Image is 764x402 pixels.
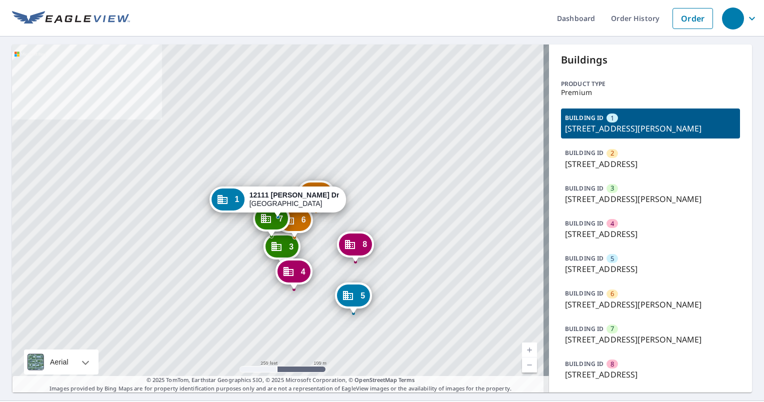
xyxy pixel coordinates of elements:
a: Order [672,8,713,29]
span: 7 [278,215,283,222]
p: [STREET_ADDRESS][PERSON_NAME] [565,122,736,134]
p: BUILDING ID [565,289,603,297]
span: 8 [610,359,614,369]
p: [STREET_ADDRESS][PERSON_NAME] [565,298,736,310]
span: 5 [360,292,365,299]
span: 4 [301,268,305,275]
a: OpenStreetMap [354,376,396,383]
p: [STREET_ADDRESS] [565,228,736,240]
div: Aerial [47,349,71,374]
span: 8 [362,240,367,248]
span: 3 [610,183,614,193]
span: 6 [610,289,614,298]
a: Current Level 17, Zoom In [522,342,537,357]
p: Premium [561,88,740,96]
p: Buildings [561,52,740,67]
div: Dropped pin, building 7, Commercial property, 12115 Bob White Dr Houston, TX 77035 [253,205,290,236]
span: 1 [610,113,614,123]
p: [STREET_ADDRESS] [565,158,736,170]
div: Dropped pin, building 5, Commercial property, 6104 W Airport Blvd Houston, TX 77035 [335,282,372,313]
p: BUILDING ID [565,359,603,368]
span: 6 [301,216,306,223]
span: 5 [610,254,614,263]
strong: 12111 [PERSON_NAME] Dr [249,191,339,199]
div: Dropped pin, building 1, Commercial property, 12111 Bob White Dr Houston, TX 77035 [209,186,346,217]
div: Aerial [24,349,98,374]
p: [STREET_ADDRESS][PERSON_NAME] [565,193,736,205]
p: BUILDING ID [565,148,603,157]
a: Current Level 17, Zoom Out [522,357,537,372]
p: [STREET_ADDRESS] [565,368,736,380]
p: BUILDING ID [565,184,603,192]
img: EV Logo [12,11,130,26]
p: Product type [561,79,740,88]
p: BUILDING ID [565,254,603,262]
div: Dropped pin, building 2, Commercial property, 6169 Dryad Dr Houston, TX 77035 [297,180,334,211]
span: 3 [289,243,293,250]
div: [GEOGRAPHIC_DATA] [249,191,339,208]
p: [STREET_ADDRESS] [565,263,736,275]
div: Dropped pin, building 4, Commercial property, 6208 W Airport Blvd Houston, TX 77035 [275,258,312,289]
span: 1 [235,195,239,203]
div: Dropped pin, building 6, Commercial property, 12125 Bob White Dr Houston, TX 77035 [276,207,313,238]
div: Dropped pin, building 8, Commercial property, 6126 W Airport Blvd Houston, TX 77035 [337,231,374,262]
p: Images provided by Bing Maps are for property identification purposes only and are not a represen... [12,376,549,392]
span: 4 [610,219,614,228]
p: BUILDING ID [565,219,603,227]
span: 2 [610,148,614,158]
p: BUILDING ID [565,324,603,333]
p: [STREET_ADDRESS][PERSON_NAME] [565,333,736,345]
p: BUILDING ID [565,113,603,122]
span: 7 [610,324,614,333]
div: Dropped pin, building 3, Commercial property, 12141 Bob White Dr Houston, TX 77035 [263,233,300,264]
a: Terms [398,376,415,383]
span: © 2025 TomTom, Earthstar Geographics SIO, © 2025 Microsoft Corporation, © [146,376,415,384]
